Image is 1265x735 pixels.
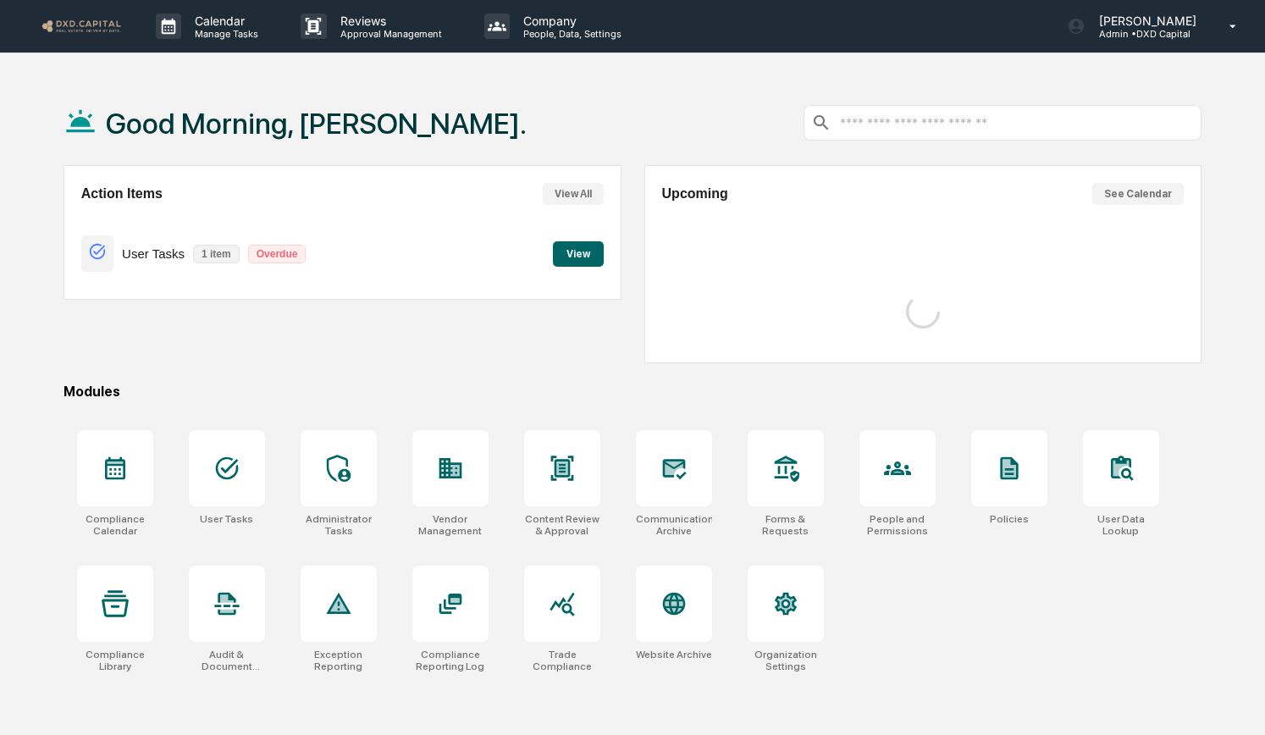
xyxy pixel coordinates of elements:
[543,183,604,205] button: View All
[990,513,1029,525] div: Policies
[193,245,240,263] p: 1 item
[524,649,600,672] div: Trade Compliance
[859,513,936,537] div: People and Permissions
[412,649,489,672] div: Compliance Reporting Log
[510,28,630,40] p: People, Data, Settings
[327,14,450,28] p: Reviews
[553,245,604,261] a: View
[524,513,600,537] div: Content Review & Approval
[553,241,604,267] button: View
[1092,183,1184,205] button: See Calendar
[1085,28,1205,40] p: Admin • DXD Capital
[81,186,163,202] h2: Action Items
[510,14,630,28] p: Company
[327,28,450,40] p: Approval Management
[636,649,712,660] div: Website Archive
[1085,14,1205,28] p: [PERSON_NAME]
[122,246,185,261] p: User Tasks
[77,649,153,672] div: Compliance Library
[248,245,307,263] p: Overdue
[181,14,267,28] p: Calendar
[41,18,122,34] img: logo
[662,186,728,202] h2: Upcoming
[636,513,712,537] div: Communications Archive
[189,649,265,672] div: Audit & Document Logs
[181,28,267,40] p: Manage Tasks
[748,513,824,537] div: Forms & Requests
[64,384,1202,400] div: Modules
[200,513,253,525] div: User Tasks
[301,513,377,537] div: Administrator Tasks
[748,649,824,672] div: Organization Settings
[301,649,377,672] div: Exception Reporting
[412,513,489,537] div: Vendor Management
[77,513,153,537] div: Compliance Calendar
[106,107,527,141] h1: Good Morning, [PERSON_NAME].
[1083,513,1159,537] div: User Data Lookup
